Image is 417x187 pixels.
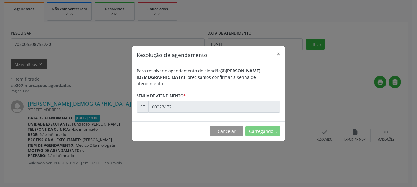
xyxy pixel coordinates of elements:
button: Close [272,46,285,61]
button: Carregando... [245,126,280,136]
button: Cancelar [210,126,243,136]
h5: Resolução de agendamento [137,51,207,59]
b: [PERSON_NAME][DEMOGRAPHIC_DATA] [137,68,260,80]
div: ST [137,101,149,113]
div: Para resolver o agendamento do cidadão(ã) , precisamos confirmar a senha de atendimento. [137,68,280,87]
label: Senha de atendimento [137,91,186,101]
